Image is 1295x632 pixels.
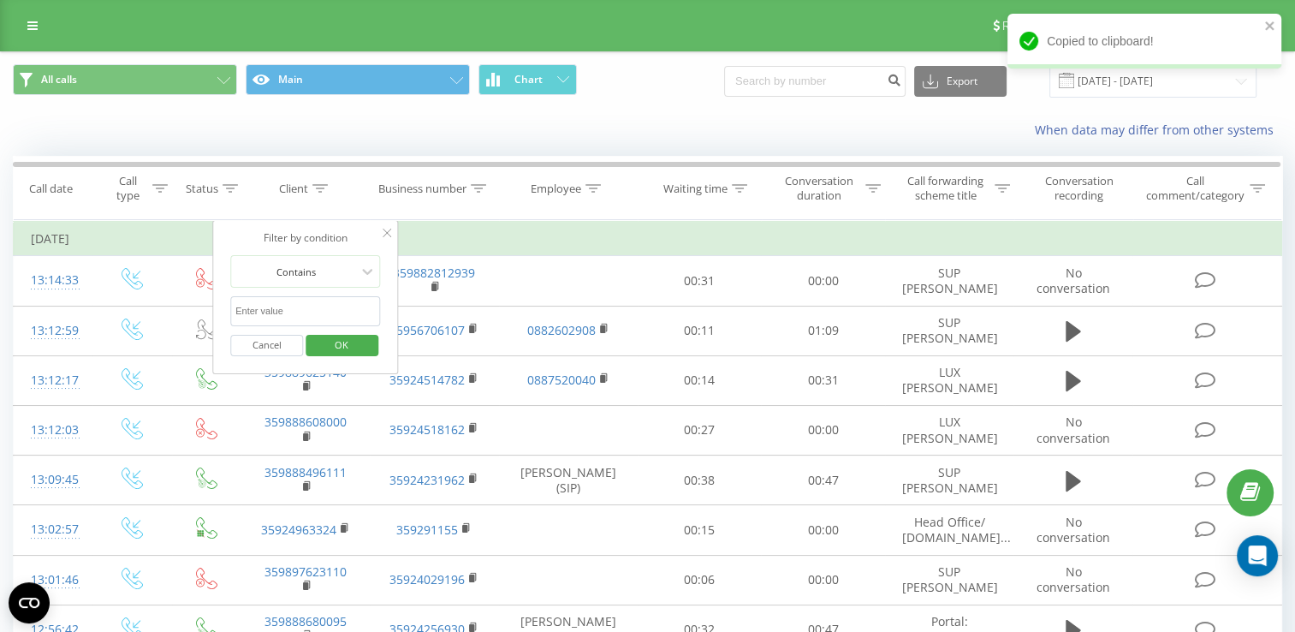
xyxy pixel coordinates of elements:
[9,582,50,623] button: Open CMP widget
[514,74,543,86] span: Chart
[663,182,728,196] div: Waiting time
[1037,514,1110,546] span: No conversation
[776,174,861,203] div: Conversation duration
[527,372,596,388] a: 0887520040
[885,405,1013,455] td: LUX [PERSON_NAME]
[1002,19,1093,33] span: Referral program
[264,563,347,580] a: 359897623110
[264,414,347,430] a: 359888608000
[914,66,1007,97] button: Export
[1145,174,1245,203] div: Call comment/category
[29,182,73,196] div: Call date
[902,514,1011,546] span: Head Office/ [DOMAIN_NAME]...
[31,414,75,447] div: 13:12:03
[531,182,581,196] div: Employee
[638,505,762,555] td: 00:15
[14,222,1282,256] td: [DATE]
[1037,265,1110,296] span: No conversation
[230,335,303,356] button: Cancel
[478,64,577,95] button: Chart
[885,256,1013,306] td: SUP [PERSON_NAME]
[885,456,1013,505] td: SUP [PERSON_NAME]
[761,355,885,405] td: 00:31
[279,182,308,196] div: Client
[31,314,75,348] div: 13:12:59
[230,296,381,326] input: Enter value
[31,364,75,397] div: 13:12:17
[638,405,762,455] td: 00:27
[186,182,218,196] div: Status
[638,555,762,605] td: 00:06
[389,472,465,488] a: 35924231962
[246,64,470,95] button: Main
[761,405,885,455] td: 00:00
[41,73,77,86] span: All calls
[31,264,75,297] div: 13:14:33
[638,355,762,405] td: 00:14
[1037,414,1110,445] span: No conversation
[389,421,465,438] a: 35924518162
[306,335,378,356] button: OK
[31,563,75,597] div: 13:01:46
[499,456,638,505] td: [PERSON_NAME] (SIP)
[1037,563,1110,595] span: No conversation
[378,182,466,196] div: Business number
[761,306,885,355] td: 01:09
[31,463,75,497] div: 13:09:45
[638,306,762,355] td: 00:11
[761,555,885,605] td: 00:00
[389,571,465,587] a: 35924029196
[885,306,1013,355] td: SUP [PERSON_NAME]
[900,174,990,203] div: Call forwarding scheme title
[389,372,465,388] a: 35924514782
[1264,19,1276,35] button: close
[638,456,762,505] td: 00:38
[527,322,596,338] a: 0882602908
[885,355,1013,405] td: LUX [PERSON_NAME]
[264,464,347,480] a: 359888496111
[1035,122,1282,138] a: When data may differ from other systems
[389,322,465,338] a: 35956706107
[1237,535,1278,576] div: Open Intercom Messenger
[264,613,347,629] a: 359888680095
[318,331,365,358] span: OK
[1030,174,1129,203] div: Conversation recording
[396,522,458,538] a: 359291155
[13,64,237,95] button: All calls
[108,174,148,203] div: Call type
[724,66,906,97] input: Search by number
[261,522,336,538] a: 35924963324
[638,256,762,306] td: 00:31
[885,555,1013,605] td: SUP [PERSON_NAME]
[761,256,885,306] td: 00:00
[393,265,475,281] a: 359882812939
[761,505,885,555] td: 00:00
[1007,14,1281,69] div: Copied to clipboard!
[761,456,885,505] td: 00:47
[230,230,381,247] div: Filter by condition
[31,513,75,546] div: 13:02:57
